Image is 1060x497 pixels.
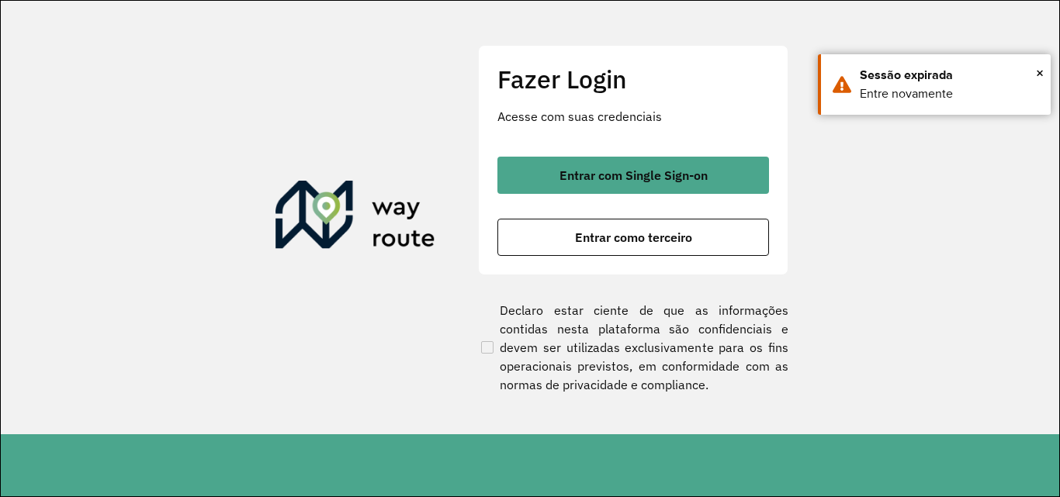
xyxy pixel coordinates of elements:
[1036,61,1044,85] button: Close
[575,231,692,243] span: Entrar como terceiro
[1036,61,1044,85] span: ×
[559,169,708,181] span: Entrar com Single Sign-on
[497,64,769,94] h2: Fazer Login
[275,181,435,255] img: Roteirizador AmbevTech
[860,85,1039,103] div: Entre novamente
[860,66,1039,85] div: Sessão expirada
[478,301,788,394] label: Declaro estar ciente de que as informações contidas nesta plataforma são confidenciais e devem se...
[497,219,769,256] button: button
[497,107,769,126] p: Acesse com suas credenciais
[497,157,769,194] button: button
